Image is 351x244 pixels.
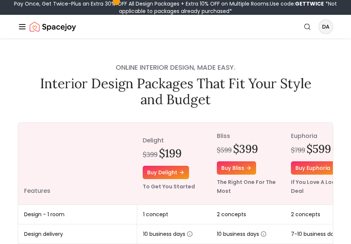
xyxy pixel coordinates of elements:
[143,183,195,190] small: To Get You Started
[18,224,137,244] td: Design delivery
[307,142,331,155] h2: $599
[143,230,193,238] span: 10 business days
[18,123,137,205] th: Features
[291,230,347,238] span: 7-10 business days
[18,76,333,108] h1: Interior Design Packages That Fit Your Style and Budget
[318,19,333,34] button: DA
[291,161,342,175] a: Buy euphoria
[30,19,76,34] img: Spacejoy Logo
[159,146,182,160] h2: $199
[291,145,305,155] div: $799
[217,132,279,141] p: bliss
[217,161,256,175] a: Buy bliss
[217,145,232,155] div: $599
[18,205,137,224] td: Design - 1 room
[18,62,333,73] h4: Online interior design, made easy.
[217,178,276,195] small: The Right One For The Most
[233,142,258,155] h2: $399
[143,149,158,160] div: $399
[143,166,189,179] a: Buy delight
[217,211,246,218] span: 2 concepts
[30,19,76,34] a: Spacejoy
[143,211,168,218] span: 1 concept
[143,136,205,145] p: delight
[291,178,346,195] small: If You Love A Loaded Deal
[18,15,333,39] nav: Global
[217,230,266,238] span: 10 business days
[319,20,332,33] span: DA
[291,211,320,218] span: 2 concepts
